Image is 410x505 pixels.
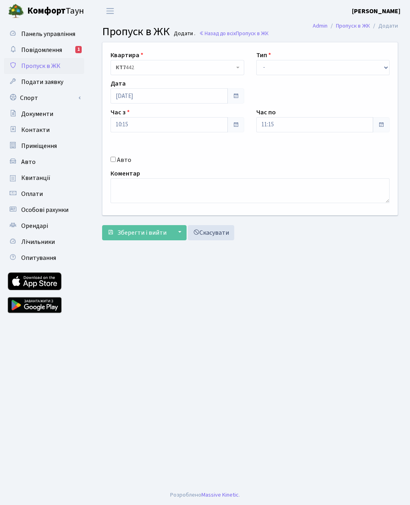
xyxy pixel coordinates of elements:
a: Панель управління [4,26,84,42]
img: logo.png [8,3,24,19]
button: Переключити навігацію [100,4,120,18]
span: Документи [21,110,53,118]
b: Комфорт [27,4,66,17]
span: Авто [21,158,36,166]
a: Пропуск в ЖК [4,58,84,74]
span: Панель управління [21,30,75,38]
a: Контакти [4,122,84,138]
a: Квитанції [4,170,84,186]
li: Додати [370,22,398,30]
span: Орендарі [21,222,48,230]
span: Пропуск в ЖК [102,24,170,40]
div: 1 [75,46,82,53]
span: Контакти [21,126,50,134]
a: Авто [4,154,84,170]
a: Особові рахунки [4,202,84,218]
label: Час по [256,108,276,117]
button: Зберегти і вийти [102,225,172,240]
label: Коментар [111,169,140,178]
span: <b>КТ7</b>&nbsp;&nbsp;&nbsp;442 [116,64,234,72]
a: Лічильники [4,234,84,250]
span: Пропуск в ЖК [236,30,269,37]
a: Орендарі [4,218,84,234]
a: Massive Kinetic [201,491,239,499]
b: КТ7 [116,64,126,72]
span: Лічильники [21,238,55,246]
span: Приміщення [21,142,57,150]
small: Додати . [172,30,195,37]
a: Опитування [4,250,84,266]
span: Подати заявку [21,78,63,86]
a: Пропуск в ЖК [336,22,370,30]
b: [PERSON_NAME] [352,7,400,16]
label: Час з [111,108,130,117]
label: Тип [256,50,271,60]
span: Квитанції [21,174,50,182]
a: Повідомлення1 [4,42,84,58]
a: Оплати [4,186,84,202]
a: Документи [4,106,84,122]
a: Подати заявку [4,74,84,90]
label: Квартира [111,50,143,60]
span: Особові рахунки [21,206,68,214]
label: Дата [111,79,126,88]
span: Повідомлення [21,46,62,54]
span: Пропуск в ЖК [21,62,60,70]
a: [PERSON_NAME] [352,6,400,16]
span: <b>КТ7</b>&nbsp;&nbsp;&nbsp;442 [111,60,244,75]
div: Розроблено . [170,491,240,499]
span: Зберегти і вийти [117,228,167,237]
a: Назад до всіхПропуск в ЖК [199,30,269,37]
a: Спорт [4,90,84,106]
a: Приміщення [4,138,84,154]
label: Авто [117,155,131,165]
span: Оплати [21,190,43,198]
span: Опитування [21,253,56,262]
a: Скасувати [188,225,234,240]
span: Таун [27,4,84,18]
nav: breadcrumb [301,18,410,34]
a: Admin [313,22,328,30]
